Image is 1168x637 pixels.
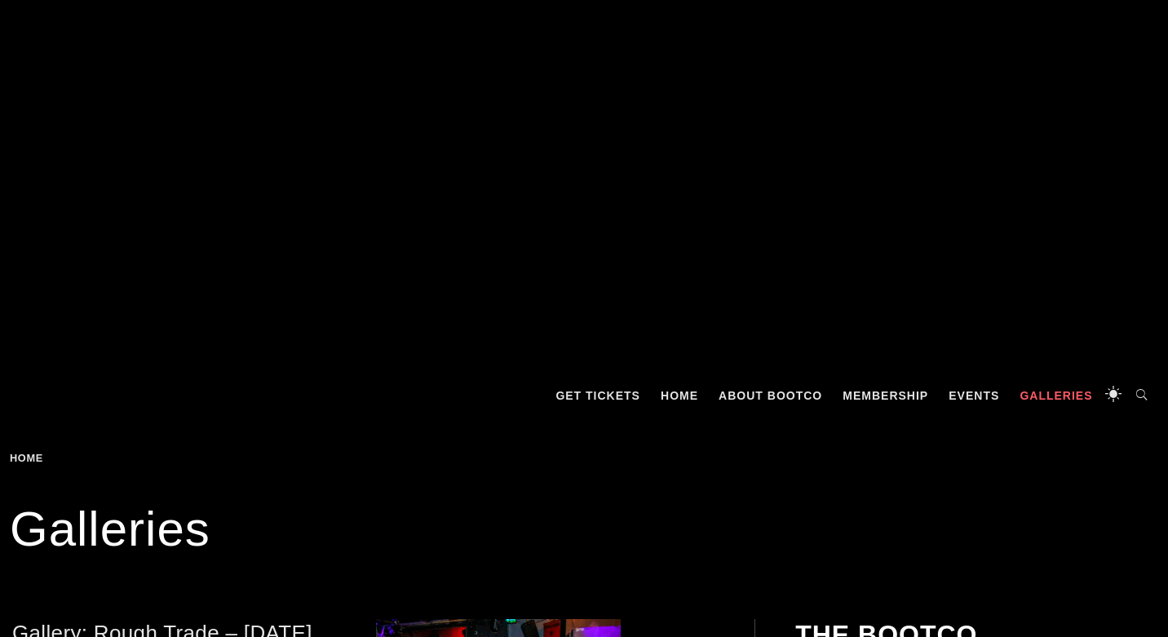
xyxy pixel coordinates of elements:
a: GET TICKETS [547,371,648,420]
a: Membership [834,371,936,420]
div: Breadcrumbs [10,453,137,464]
a: Home [653,371,706,420]
a: About BootCo [710,371,830,420]
a: Events [940,371,1007,420]
h1: Galleries [10,497,1158,562]
a: Galleries [1011,371,1100,420]
a: Home [10,452,49,464]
